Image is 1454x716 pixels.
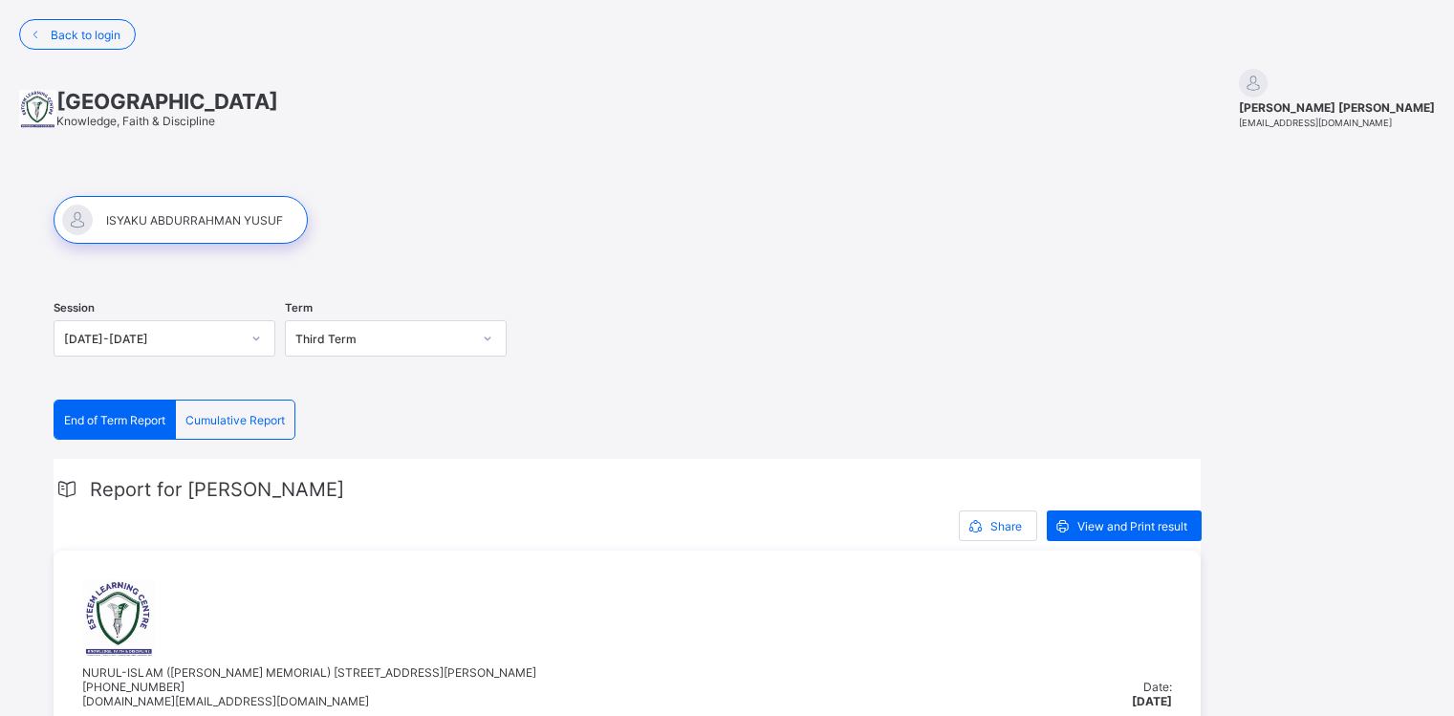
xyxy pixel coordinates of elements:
[285,301,313,315] span: Term
[82,579,156,656] img: esteemwuse.png
[19,90,56,128] img: School logo
[1239,118,1392,128] span: [EMAIL_ADDRESS][DOMAIN_NAME]
[90,478,344,501] span: Report for [PERSON_NAME]
[51,28,120,42] span: Back to login
[56,114,215,128] span: Knowledge, Faith & Discipline
[64,413,165,427] span: End of Term Report
[990,519,1022,533] span: Share
[64,332,240,346] div: [DATE]-[DATE]
[1143,680,1172,694] span: Date:
[1239,100,1435,115] span: [PERSON_NAME] [PERSON_NAME]
[82,665,536,708] span: NURUL-ISLAM ([PERSON_NAME] MEMORIAL) [STREET_ADDRESS][PERSON_NAME] [PHONE_NUMBER] [DOMAIN_NAME][E...
[1132,694,1172,708] span: [DATE]
[1077,519,1187,533] span: View and Print result
[1239,69,1268,98] img: default.svg
[185,413,285,427] span: Cumulative Report
[295,332,471,346] div: Third Term
[54,301,95,315] span: Session
[56,89,278,114] span: [GEOGRAPHIC_DATA]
